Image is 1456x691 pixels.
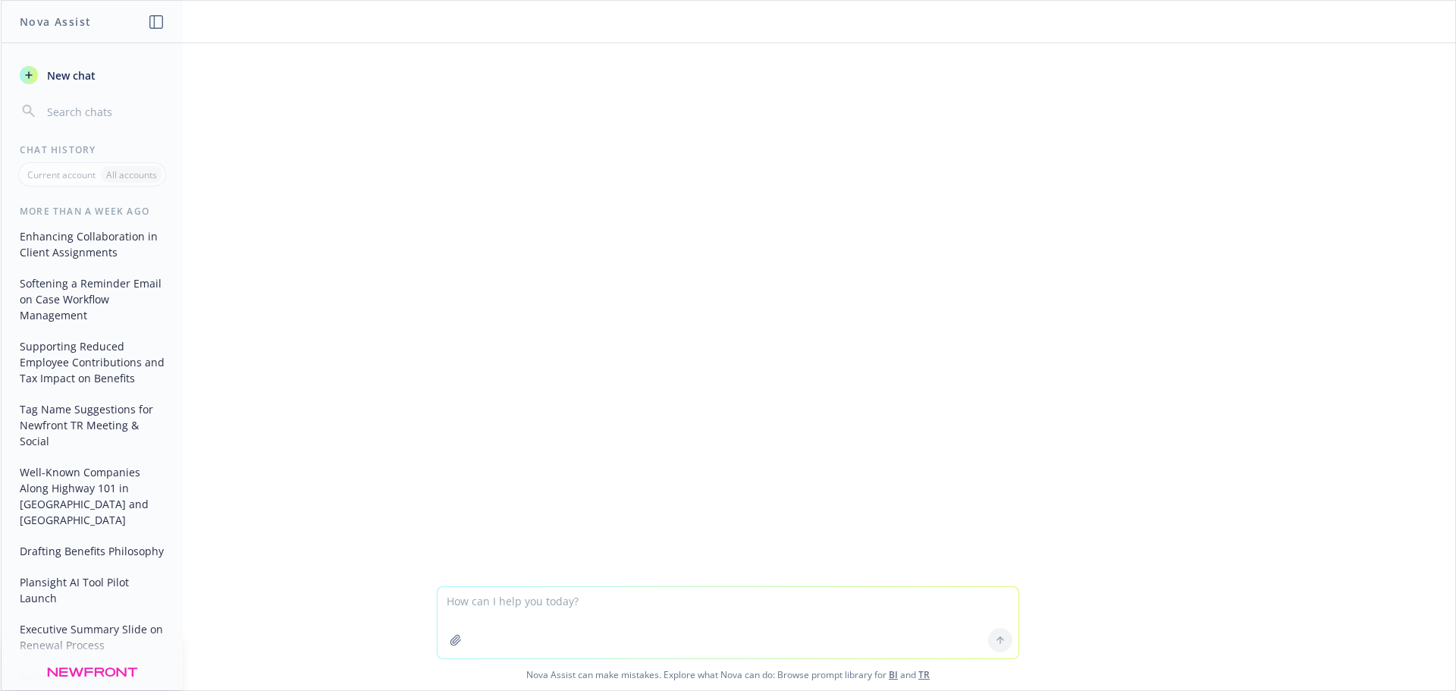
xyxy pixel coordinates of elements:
[2,143,183,156] div: Chat History
[14,397,171,454] button: Tag Name Suggestions for Newfront TR Meeting & Social
[14,539,171,564] button: Drafting Benefits Philosophy
[14,224,171,265] button: Enhancing Collaboration in Client Assignments
[918,668,930,681] a: TR
[2,205,183,218] div: More than a week ago
[7,659,1449,690] span: Nova Assist can make mistakes. Explore what Nova can do: Browse prompt library for and
[14,271,171,328] button: Softening a Reminder Email on Case Workflow Management
[44,68,96,83] span: New chat
[20,14,91,30] h1: Nova Assist
[106,168,157,181] p: All accounts
[14,617,171,658] button: Executive Summary Slide on Renewal Process
[44,101,165,122] input: Search chats
[27,168,96,181] p: Current account
[14,61,171,89] button: New chat
[14,460,171,532] button: Well-Known Companies Along Highway 101 in [GEOGRAPHIC_DATA] and [GEOGRAPHIC_DATA]
[14,570,171,611] button: Plansight AI Tool Pilot Launch
[889,668,898,681] a: BI
[14,334,171,391] button: Supporting Reduced Employee Contributions and Tax Impact on Benefits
